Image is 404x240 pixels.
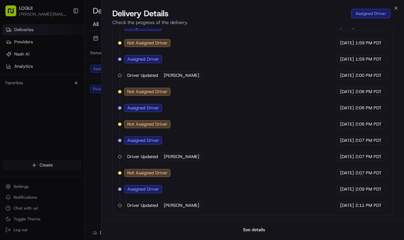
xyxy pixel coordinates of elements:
span: 2:07 PM PDT [355,137,382,144]
span: [DATE] [340,154,354,160]
span: [DATE] [340,186,354,192]
span: Not Assigned Driver [127,89,167,95]
div: 📗 [7,99,12,104]
span: API Documentation [64,98,109,105]
a: 💻API Documentation [54,95,111,108]
span: [DATE] [340,72,354,79]
input: Clear [18,44,112,51]
div: 💻 [57,99,63,104]
span: Delivery Details [112,8,169,19]
span: Pylon [67,115,82,120]
span: [DATE] [340,56,354,62]
span: [DATE] [340,170,354,176]
span: [PERSON_NAME] [164,202,199,209]
div: We're available if you need us! [23,71,86,77]
span: Assigned Driver [127,186,159,192]
span: Driver Updated [127,202,158,209]
button: Start new chat [115,67,123,75]
span: [DATE] [340,137,354,144]
span: 2:06 PM PDT [355,89,382,95]
span: [PERSON_NAME] [164,72,199,79]
img: Nash [7,7,20,20]
span: 2:07 PM PDT [355,154,382,160]
a: 📗Knowledge Base [4,95,54,108]
img: 1736555255976-a54dd68f-1ca7-489b-9aae-adbdc363a1c4 [7,65,19,77]
span: Assigned Driver [127,105,159,111]
p: Welcome 👋 [7,27,123,38]
button: See details [240,225,268,235]
span: Driver Updated [127,154,158,160]
span: Not Assigned Driver [127,121,167,127]
span: Knowledge Base [14,98,52,105]
div: Start new chat [23,65,111,71]
span: 2:06 PM PDT [355,121,382,127]
span: Assigned Driver [127,56,159,62]
span: 2:07 PM PDT [355,170,382,176]
span: Not Assigned Driver [127,170,167,176]
span: 2:00 PM PDT [355,72,382,79]
span: [DATE] [340,121,354,127]
span: 2:11 PM PDT [355,202,382,209]
span: [DATE] [340,105,354,111]
span: [PERSON_NAME] [164,154,199,160]
span: [DATE] [340,40,354,46]
span: 1:59 PM PDT [355,56,382,62]
span: Not Assigned Driver [127,40,167,46]
span: [DATE] [340,89,354,95]
p: Check the progress of the delivery. [112,19,394,26]
span: 1:59 PM PDT [355,40,382,46]
span: Assigned Driver [127,137,159,144]
a: Powered byPylon [48,114,82,120]
span: [DATE] [340,202,354,209]
span: 2:06 PM PDT [355,105,382,111]
span: Driver Updated [127,72,158,79]
span: 2:09 PM PDT [355,186,382,192]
